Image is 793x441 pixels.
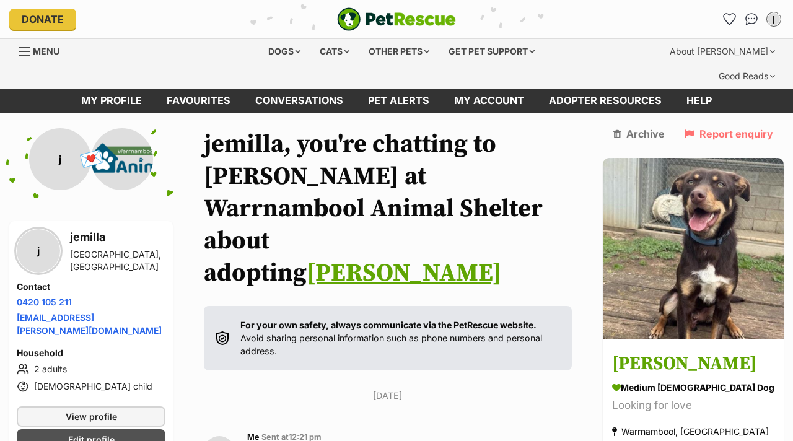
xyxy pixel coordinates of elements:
[768,13,780,25] div: j
[17,281,165,293] h4: Contact
[745,13,758,25] img: chat-41dd97257d64d25036548639549fe6c8038ab92f7586957e7f3b1b290dea8141.svg
[154,89,243,113] a: Favourites
[603,158,784,339] img: Tim
[17,312,162,336] a: [EMAIL_ADDRESS][PERSON_NAME][DOMAIN_NAME]
[360,39,438,64] div: Other pets
[17,379,165,394] li: [DEMOGRAPHIC_DATA] child
[311,39,358,64] div: Cats
[260,39,309,64] div: Dogs
[337,7,456,31] a: PetRescue
[33,46,59,56] span: Menu
[612,351,774,378] h3: [PERSON_NAME]
[719,9,784,29] ul: Account quick links
[685,128,773,139] a: Report enquiry
[240,320,537,330] strong: For your own safety, always communicate via the PetRescue website.
[612,424,769,440] div: Warrnambool, [GEOGRAPHIC_DATA]
[742,9,761,29] a: Conversations
[537,89,674,113] a: Adopter resources
[442,89,537,113] a: My account
[69,89,154,113] a: My profile
[17,229,60,273] div: j
[243,89,356,113] a: conversations
[307,258,502,289] a: [PERSON_NAME]
[764,9,784,29] button: My account
[612,382,774,395] div: medium [DEMOGRAPHIC_DATA] Dog
[70,248,165,273] div: [GEOGRAPHIC_DATA], [GEOGRAPHIC_DATA]
[356,89,442,113] a: Pet alerts
[204,389,572,402] p: [DATE]
[17,406,165,427] a: View profile
[337,7,456,31] img: logo-e224e6f780fb5917bec1dbf3a21bbac754714ae5b6737aabdf751b685950b380.svg
[17,362,165,377] li: 2 adults
[674,89,724,113] a: Help
[440,39,543,64] div: Get pet support
[70,229,165,246] h3: jemilla
[77,146,105,172] span: 💌
[613,128,665,139] a: Archive
[9,9,76,30] a: Donate
[240,318,559,358] p: Avoid sharing personal information such as phone numbers and personal address.
[19,39,68,61] a: Menu
[17,297,72,307] a: 0420 105 211
[91,128,153,190] img: Warrnambool Animal Shelter profile pic
[29,128,91,190] div: j
[719,9,739,29] a: Favourites
[612,398,774,414] div: Looking for love
[661,39,784,64] div: About [PERSON_NAME]
[66,410,117,423] span: View profile
[17,347,165,359] h4: Household
[710,64,784,89] div: Good Reads
[204,128,572,289] h1: jemilla, you're chatting to [PERSON_NAME] at Warrnambool Animal Shelter about adopting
